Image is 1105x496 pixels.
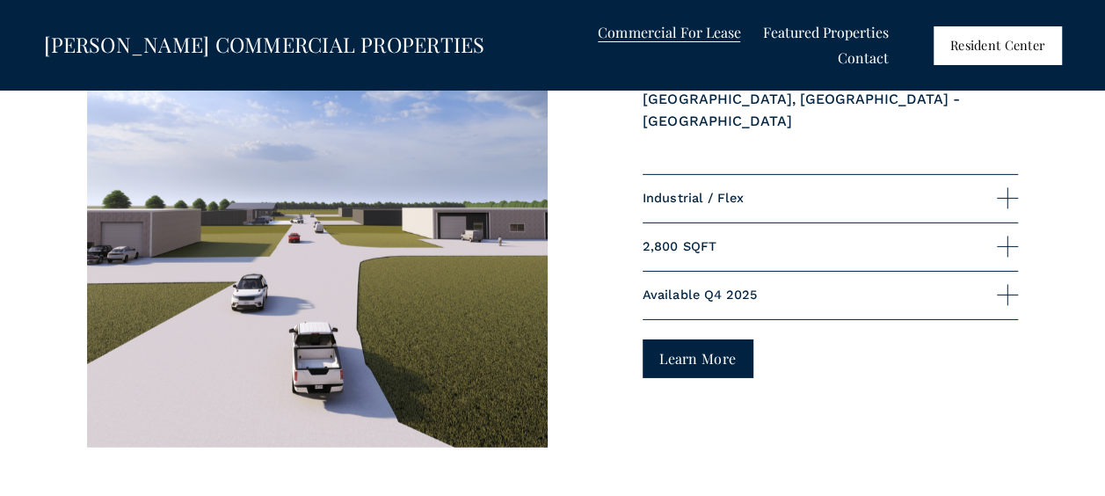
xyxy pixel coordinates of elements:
span: 2,800 SQFT [643,239,997,254]
a: folder dropdown [762,20,888,46]
a: folder dropdown [598,20,740,46]
a: [PERSON_NAME] COMMERCIAL PROPERTIES [44,31,484,58]
button: Industrial / Flex [643,175,1018,222]
button: 2,800 SQFT [643,223,1018,271]
span: Available Q4 2025 [643,288,997,303]
a: Learn More [643,339,752,377]
a: Resident Center [934,26,1061,63]
button: Available Q4 2025 [643,272,1018,319]
a: Contact [837,45,888,70]
span: Industrial / Flex [643,191,997,206]
p: [GEOGRAPHIC_DATA], [GEOGRAPHIC_DATA] - [GEOGRAPHIC_DATA] [643,88,1018,133]
span: Featured Properties [762,21,888,44]
span: Commercial For Lease [598,21,740,44]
